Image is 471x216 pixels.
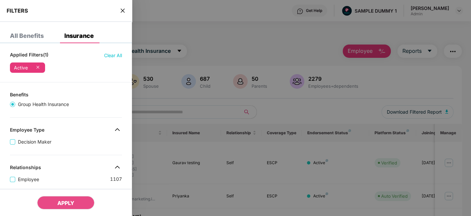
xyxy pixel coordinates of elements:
[110,175,122,183] span: 1107
[10,164,41,172] div: Relationships
[120,7,125,14] span: close
[64,33,94,39] div: Insurance
[104,52,122,59] span: Clear All
[37,196,94,209] button: APPLY
[10,33,44,39] div: All Benefits
[15,188,37,196] span: Spouse
[15,101,72,108] span: Group Health Insurance
[15,138,54,146] span: Decision Maker
[14,65,28,70] div: Active
[112,162,123,172] img: svg+xml;base64,PHN2ZyB4bWxucz0iaHR0cDovL3d3dy53My5vcmcvMjAwMC9zdmciIHdpZHRoPSIzMiIgaGVpZ2h0PSIzMi...
[10,52,48,59] span: Applied Filters(1)
[57,200,74,206] span: APPLY
[113,188,122,196] span: 539
[10,127,44,135] div: Employee Type
[15,176,42,183] span: Employee
[112,124,123,135] img: svg+xml;base64,PHN2ZyB4bWxucz0iaHR0cDovL3d3dy53My5vcmcvMjAwMC9zdmciIHdpZHRoPSIzMiIgaGVpZ2h0PSIzMi...
[7,7,28,14] span: FILTERS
